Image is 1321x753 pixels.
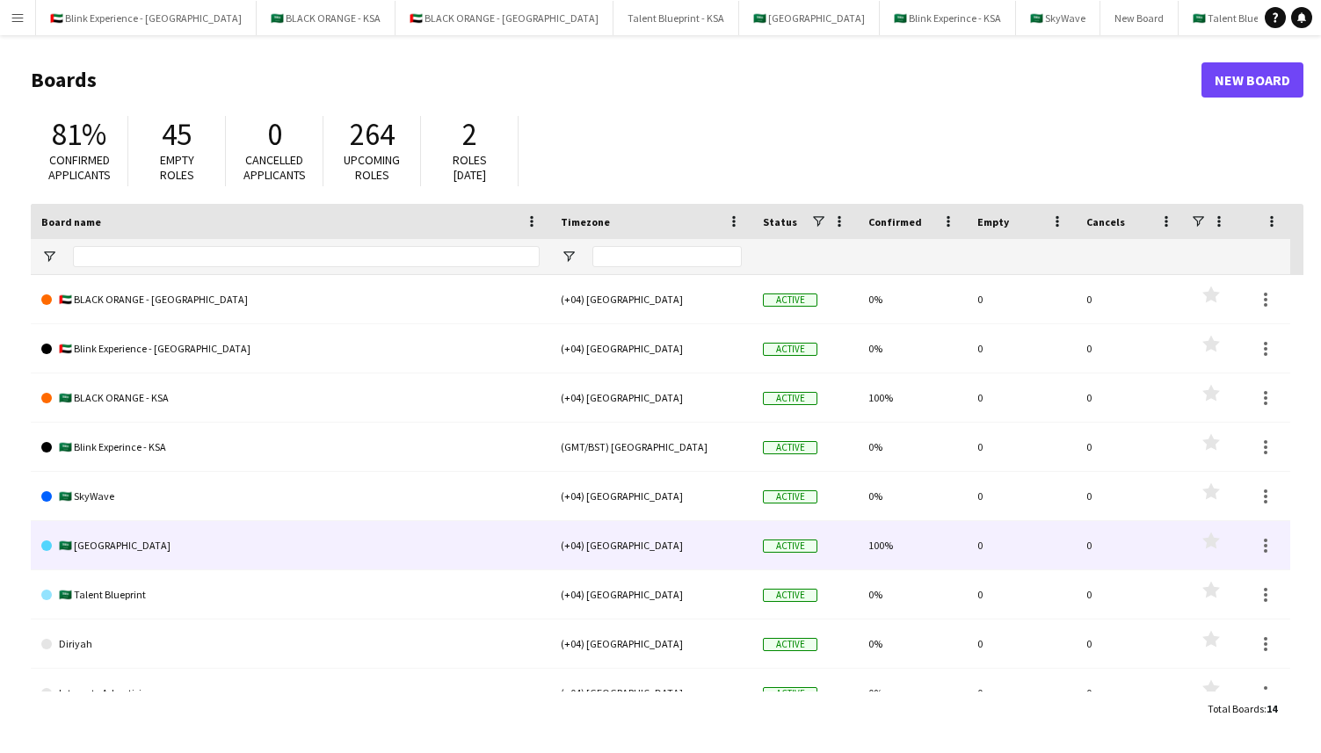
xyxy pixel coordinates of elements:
[453,152,487,183] span: Roles [DATE]
[1076,423,1185,471] div: 0
[763,215,797,228] span: Status
[1076,373,1185,422] div: 0
[858,275,967,323] div: 0%
[41,423,540,472] a: 🇸🇦 Blink Experince - KSA
[858,669,967,717] div: 0%
[41,215,101,228] span: Board name
[1267,702,1277,715] span: 14
[739,1,880,35] button: 🇸🇦 [GEOGRAPHIC_DATA]
[967,521,1076,569] div: 0
[763,687,817,700] span: Active
[1086,215,1125,228] span: Cancels
[967,669,1076,717] div: 0
[550,373,752,422] div: (+04) [GEOGRAPHIC_DATA]
[858,521,967,569] div: 100%
[763,343,817,356] span: Active
[41,373,540,423] a: 🇸🇦 BLACK ORANGE - KSA
[967,324,1076,373] div: 0
[41,472,540,521] a: 🇸🇦 SkyWave
[1179,1,1295,35] button: 🇸🇦 Talent Blueprint
[977,215,1009,228] span: Empty
[36,1,257,35] button: 🇦🇪 Blink Experience - [GEOGRAPHIC_DATA]
[41,570,540,619] a: 🇸🇦 Talent Blueprint
[858,472,967,520] div: 0%
[967,570,1076,619] div: 0
[1208,691,1277,726] div: :
[344,152,400,183] span: Upcoming roles
[41,249,57,264] button: Open Filter Menu
[858,570,967,619] div: 0%
[592,246,742,267] input: Timezone Filter Input
[967,423,1076,471] div: 0
[41,275,540,324] a: 🇦🇪 BLACK ORANGE - [GEOGRAPHIC_DATA]
[858,423,967,471] div: 0%
[613,1,739,35] button: Talent Blueprint - KSA
[41,619,540,669] a: Diriyah
[550,619,752,668] div: (+04) [GEOGRAPHIC_DATA]
[257,1,396,35] button: 🇸🇦 BLACK ORANGE - KSA
[967,275,1076,323] div: 0
[763,293,817,307] span: Active
[41,521,540,570] a: 🇸🇦 [GEOGRAPHIC_DATA]
[763,441,817,454] span: Active
[1076,619,1185,668] div: 0
[858,373,967,422] div: 100%
[1100,1,1179,35] button: New Board
[550,324,752,373] div: (+04) [GEOGRAPHIC_DATA]
[763,638,817,651] span: Active
[1016,1,1100,35] button: 🇸🇦 SkyWave
[267,115,282,154] span: 0
[396,1,613,35] button: 🇦🇪 BLACK ORANGE - [GEOGRAPHIC_DATA]
[1208,702,1264,715] span: Total Boards
[967,373,1076,422] div: 0
[763,589,817,602] span: Active
[550,521,752,569] div: (+04) [GEOGRAPHIC_DATA]
[1076,669,1185,717] div: 0
[858,619,967,668] div: 0%
[967,619,1076,668] div: 0
[31,67,1201,93] h1: Boards
[160,152,194,183] span: Empty roles
[1076,324,1185,373] div: 0
[550,275,752,323] div: (+04) [GEOGRAPHIC_DATA]
[243,152,306,183] span: Cancelled applicants
[73,246,540,267] input: Board name Filter Input
[462,115,477,154] span: 2
[48,152,111,183] span: Confirmed applicants
[41,669,540,718] a: Integrate Advertising
[561,215,610,228] span: Timezone
[858,324,967,373] div: 0%
[350,115,395,154] span: 264
[550,669,752,717] div: (+04) [GEOGRAPHIC_DATA]
[1076,275,1185,323] div: 0
[1076,570,1185,619] div: 0
[880,1,1016,35] button: 🇸🇦 Blink Experince - KSA
[550,570,752,619] div: (+04) [GEOGRAPHIC_DATA]
[967,472,1076,520] div: 0
[41,324,540,373] a: 🇦🇪 Blink Experience - [GEOGRAPHIC_DATA]
[1076,472,1185,520] div: 0
[1076,521,1185,569] div: 0
[763,490,817,503] span: Active
[1201,62,1303,98] a: New Board
[763,539,817,553] span: Active
[561,249,577,264] button: Open Filter Menu
[52,115,106,154] span: 81%
[550,472,752,520] div: (+04) [GEOGRAPHIC_DATA]
[162,115,192,154] span: 45
[868,215,922,228] span: Confirmed
[550,423,752,471] div: (GMT/BST) [GEOGRAPHIC_DATA]
[763,392,817,405] span: Active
